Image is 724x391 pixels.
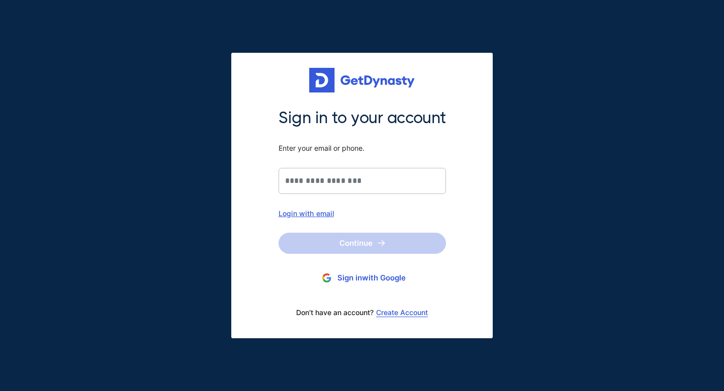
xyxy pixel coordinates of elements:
div: Login with email [279,209,446,218]
div: Don’t have an account? [279,302,446,323]
img: Get started for free with Dynasty Trust Company [309,68,415,93]
span: Sign in to your account [279,108,446,129]
a: Create Account [376,309,428,317]
button: Sign inwith Google [279,269,446,287]
span: Enter your email or phone. [279,144,446,153]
